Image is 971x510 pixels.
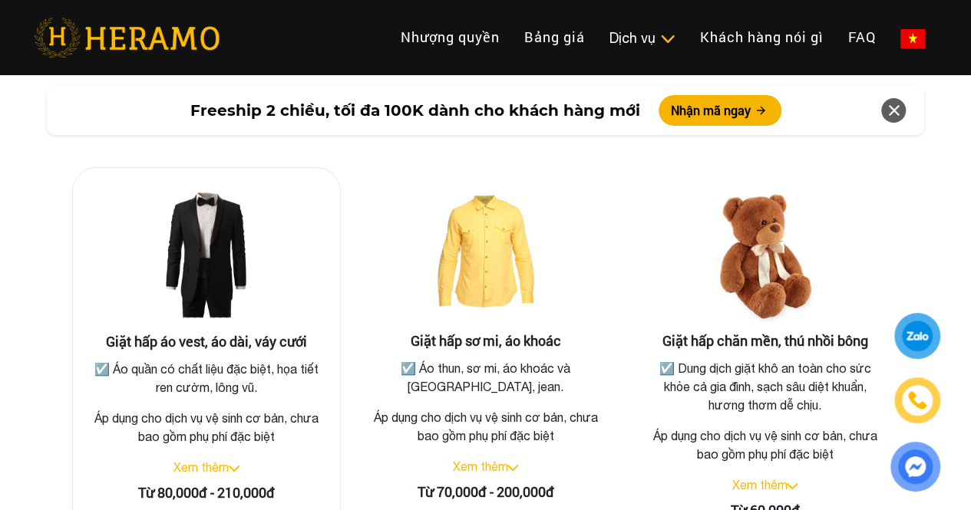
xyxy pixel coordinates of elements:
a: Xem thêm [173,460,229,474]
p: ☑️ Dung dịch giặt khô an toàn cho sức khỏe cả gia đình, sạch sâu diệt khuẩn, hương thơm dễ chịu. [646,359,883,414]
img: heramo-logo.png [34,18,220,58]
span: Freeship 2 chiều, tối đa 100K dành cho khách hàng mới [190,99,640,122]
img: arrow_down.svg [787,483,798,489]
button: Nhận mã ngay [659,95,781,126]
a: FAQ [836,21,888,54]
img: arrow_down.svg [229,466,239,472]
a: phone-icon [897,380,938,421]
p: ☑️ Áo quần có chất liệu đặc biệt, họa tiết ren cườm, lông vũ. [88,360,325,396]
h3: Giặt hấp sơ mi, áo khoác [364,333,608,350]
a: Xem thêm [452,459,507,473]
a: Khách hàng nói gì [688,21,836,54]
div: Từ 70,000đ - 200,000đ [364,482,608,502]
div: Dịch vụ [609,28,675,48]
h3: Giặt hấp chăn mền, thú nhồi bông [642,333,887,350]
h3: Giặt hấp áo vest, áo dài, váy cưới [85,334,328,350]
p: Áp dụng cho dịch vụ vệ sinh cơ bản, chưa bao gồm phụ phí đặc biệt [642,426,887,463]
img: Giặt hấp chăn mền, thú nhồi bông [688,179,841,333]
img: vn-flag.png [900,29,925,48]
img: arrow_down.svg [507,465,518,471]
div: Từ 80,000đ - 210,000đ [85,482,328,503]
img: Giặt hấp sơ mi, áo khoác [408,179,562,333]
p: ☑️ Áo thun, sơ mi, áo khoác và [GEOGRAPHIC_DATA], jean. [367,359,605,396]
img: phone-icon [907,390,927,410]
p: Áp dụng cho dịch vụ vệ sinh cơ bản, chưa bao gồm phụ phí đặc biệt [85,409,328,446]
p: Áp dụng cho dịch vụ vệ sinh cơ bản, chưa bao gồm phụ phí đặc biệt [364,408,608,445]
a: Nhượng quyền [388,21,512,54]
img: Giặt hấp áo vest, áo dài, váy cưới [130,180,283,334]
a: Bảng giá [512,21,597,54]
img: subToggleIcon [659,31,675,47]
a: Xem thêm [732,478,787,492]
